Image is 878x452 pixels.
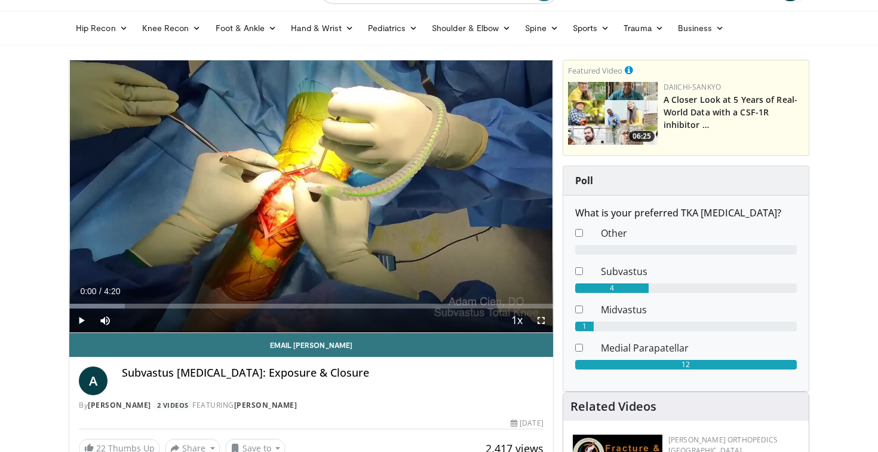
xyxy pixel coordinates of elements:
[69,304,553,309] div: Progress Bar
[88,400,151,410] a: [PERSON_NAME]
[80,286,96,296] span: 0:00
[69,309,93,332] button: Play
[69,16,135,40] a: Hip Recon
[122,367,544,380] h4: Subvastus [MEDICAL_DATA]: Exposure & Closure
[575,322,594,331] div: 1
[566,16,617,40] a: Sports
[104,286,120,296] span: 4:20
[153,400,192,410] a: 2 Videos
[518,16,565,40] a: Spine
[568,82,658,145] a: 06:25
[425,16,518,40] a: Shoulder & Elbow
[234,400,297,410] a: [PERSON_NAME]
[592,303,806,317] dd: Midvastus
[568,65,622,76] small: Featured Video
[664,94,797,130] a: A Closer Look at 5 Years of Real-World Data with a CSF-1R inhibitor …
[671,16,732,40] a: Business
[570,399,656,414] h4: Related Videos
[511,418,543,429] div: [DATE]
[592,226,806,240] dd: Other
[575,283,649,293] div: 4
[284,16,361,40] a: Hand & Wrist
[361,16,425,40] a: Pediatrics
[629,131,655,142] span: 06:25
[208,16,284,40] a: Foot & Ankle
[575,207,797,219] h6: What is your preferred TKA [MEDICAL_DATA]?
[135,16,208,40] a: Knee Recon
[79,367,108,395] a: A
[69,60,553,333] video-js: Video Player
[93,309,117,332] button: Mute
[592,341,806,355] dd: Medial Parapatellar
[575,360,797,369] div: 12
[575,174,593,187] strong: Poll
[505,309,529,332] button: Playback Rate
[664,82,721,92] a: Daiichi-Sankyo
[99,286,102,296] span: /
[616,16,671,40] a: Trauma
[568,82,658,145] img: 93c22cae-14d1-47f0-9e4a-a244e824b022.png.150x105_q85_crop-smart_upscale.jpg
[529,309,553,332] button: Fullscreen
[69,333,553,357] a: Email [PERSON_NAME]
[592,264,806,279] dd: Subvastus
[79,400,544,411] div: By FEATURING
